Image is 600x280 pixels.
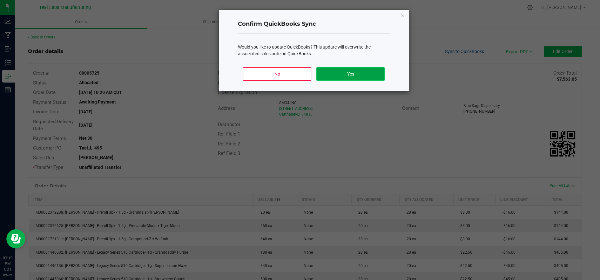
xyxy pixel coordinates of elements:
iframe: Resource center [6,229,25,248]
h4: Confirm QuickBooks Sync [238,20,390,28]
div: Would you like to update QuickBooks? This update will overwrite the associated sales order in Qui... [238,44,390,57]
button: Yes [316,67,385,81]
button: No [243,67,311,81]
button: Close [401,11,405,19]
